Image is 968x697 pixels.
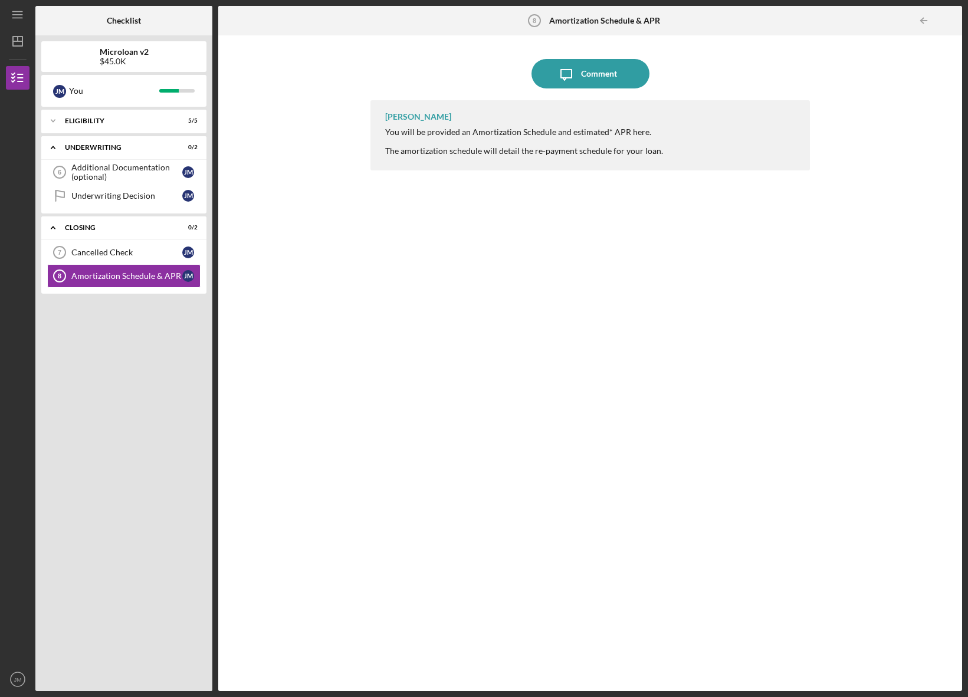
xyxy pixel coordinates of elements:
[69,81,159,101] div: You
[182,190,194,202] div: J M
[176,224,198,231] div: 0 / 2
[65,117,168,124] div: Eligibility
[6,668,29,691] button: JM
[58,249,61,256] tspan: 7
[71,271,182,281] div: Amortization Schedule & APR
[47,241,201,264] a: 7Cancelled CheckJM
[47,184,201,208] a: Underwriting DecisionJM
[47,264,201,288] a: 8Amortization Schedule & APRJM
[182,270,194,282] div: J M
[100,57,149,66] div: $45.0K
[176,144,198,151] div: 0 / 2
[100,47,149,57] b: Microloan v2
[581,59,617,88] div: Comment
[65,224,168,231] div: Closing
[107,16,141,25] b: Checklist
[71,163,182,182] div: Additional Documentation (optional)
[533,17,536,24] tspan: 8
[549,16,660,25] b: Amortization Schedule & APR
[65,144,168,151] div: Underwriting
[531,59,649,88] button: Comment
[385,127,663,137] div: You will be provided an Amortization Schedule and estimated* APR here.
[58,272,61,280] tspan: 8
[385,146,663,156] div: The amortization schedule will detail the re-payment schedule for your loan.
[176,117,198,124] div: 5 / 5
[71,191,182,200] div: Underwriting Decision
[47,160,201,184] a: 6Additional Documentation (optional)JM
[14,676,22,683] text: JM
[53,85,66,98] div: J M
[182,166,194,178] div: J M
[385,112,451,121] div: [PERSON_NAME]
[58,169,61,176] tspan: 6
[182,246,194,258] div: J M
[71,248,182,257] div: Cancelled Check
